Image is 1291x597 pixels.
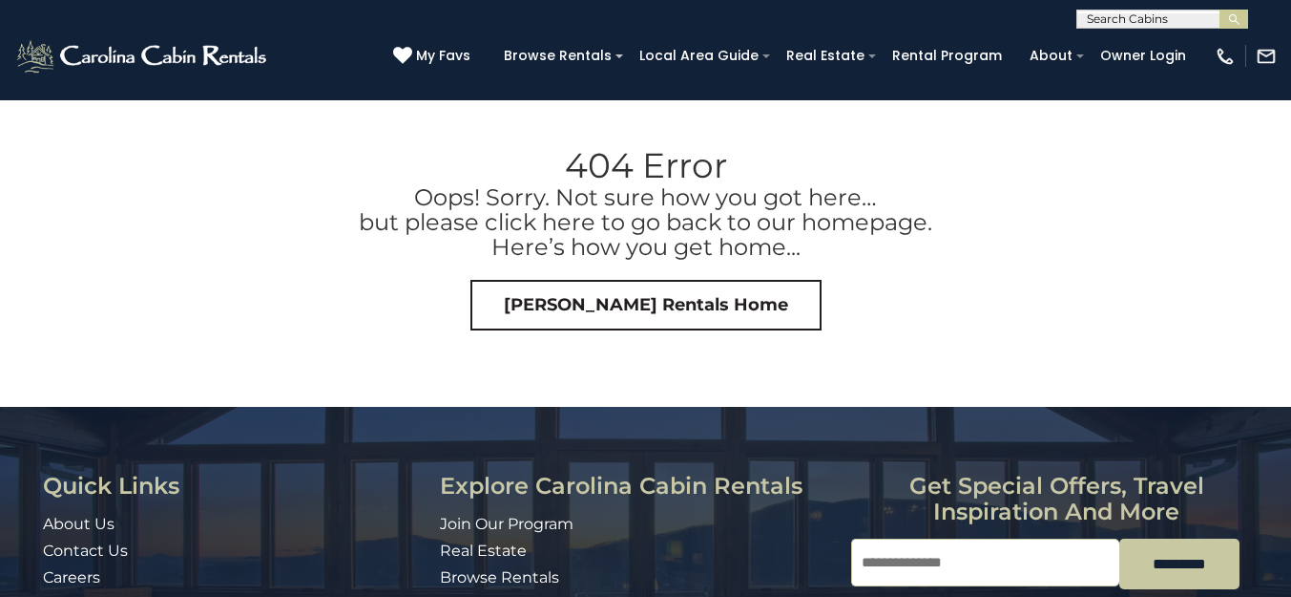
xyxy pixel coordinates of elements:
a: Browse Rentals [440,568,559,586]
span: My Favs [416,46,470,66]
a: About [1020,41,1082,71]
a: Local Area Guide [630,41,768,71]
a: Real Estate [777,41,874,71]
h3: Quick Links [43,474,426,499]
a: Careers [43,568,100,586]
a: [PERSON_NAME] Rentals Home [470,280,822,331]
a: Rental Program [883,41,1011,71]
img: mail-regular-white.png [1256,46,1277,67]
a: About Us [43,515,115,533]
a: Owner Login [1091,41,1196,71]
a: Contact Us [43,542,128,560]
a: Browse Rentals [494,41,621,71]
h3: Explore Carolina Cabin Rentals [440,474,837,499]
h3: Get special offers, travel inspiration and more [851,474,1262,524]
img: phone-regular-white.png [1215,46,1236,67]
a: My Favs [393,46,475,67]
img: White-1-2.png [14,37,272,75]
a: Join Our Program [440,515,573,533]
a: Real Estate [440,542,527,560]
